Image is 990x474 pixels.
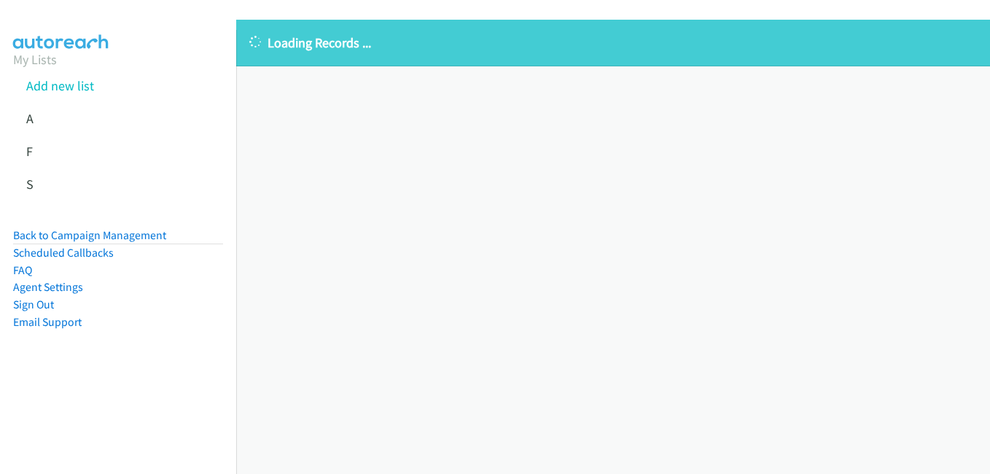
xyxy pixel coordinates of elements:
a: Scheduled Callbacks [13,246,114,260]
a: S [26,176,34,193]
a: Add new list [26,77,94,94]
a: My Lists [13,51,57,68]
a: Agent Settings [13,280,83,294]
a: Sign Out [13,298,54,311]
a: A [26,110,34,127]
a: FAQ [13,263,32,277]
a: Back to Campaign Management [13,228,166,242]
a: Email Support [13,315,82,329]
p: Loading Records ... [249,33,977,53]
a: F [26,143,33,160]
